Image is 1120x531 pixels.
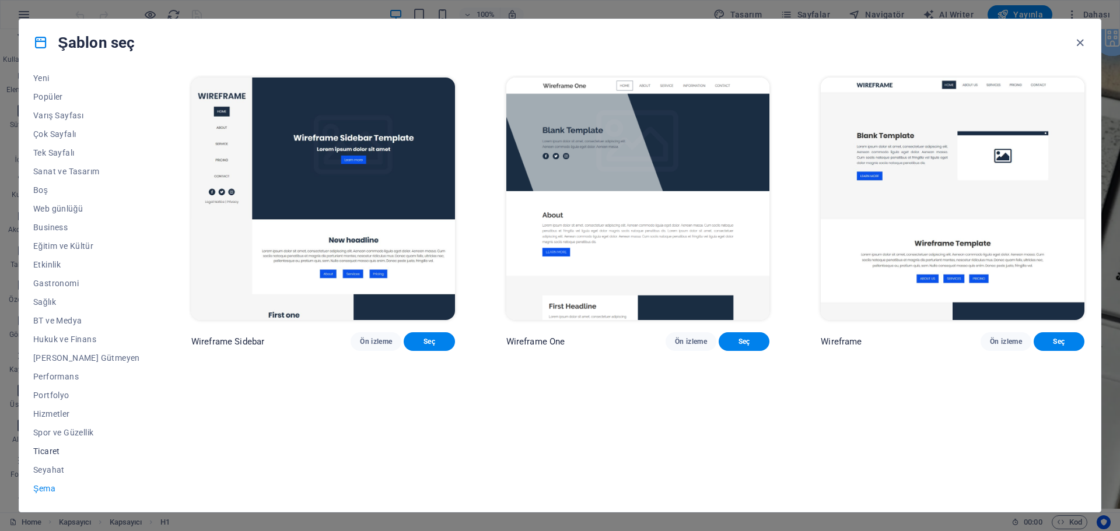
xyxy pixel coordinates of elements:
[33,92,140,101] span: Popüler
[33,255,140,274] button: Etkinlik
[33,33,135,52] h4: Şablon seç
[33,181,140,199] button: Boş
[33,162,140,181] button: Sanat ve Tasarım
[33,372,140,381] span: Performans
[33,391,140,400] span: Portfolyo
[33,349,140,367] button: [PERSON_NAME] Gütmeyen
[33,484,140,493] span: Şema
[506,78,770,320] img: Wireframe One
[33,353,140,363] span: [PERSON_NAME] Gütmeyen
[33,460,140,479] button: Seyahat
[821,336,862,347] p: Wireframe
[33,185,140,195] span: Boş
[33,73,140,83] span: Yeni
[33,423,140,442] button: Spor ve Güzellik
[506,336,565,347] p: Wireframe One
[719,332,769,351] button: Seç
[33,428,140,437] span: Spor ve Güzellik
[33,111,140,120] span: Varış Sayfası
[33,405,140,423] button: Hizmetler
[33,446,140,456] span: Ticaret
[33,465,140,474] span: Seyahat
[33,311,140,330] button: BT ve Medya
[33,204,140,213] span: Web günlüğü
[33,279,140,288] span: Gastronomi
[33,274,140,293] button: Gastronomi
[404,332,454,351] button: Seç
[33,330,140,349] button: Hukuk ve Finans
[351,332,401,351] button: Ön izleme
[1043,337,1075,346] span: Seç
[728,337,760,346] span: Seç
[33,143,140,162] button: Tek Sayfalı
[33,335,140,344] span: Hukuk ve Finans
[33,129,140,139] span: Çok Sayfalı
[675,337,707,346] span: Ön izleme
[33,237,140,255] button: Eğitim ve Kültür
[33,241,140,251] span: Eğitim ve Kültür
[413,337,445,346] span: Seç
[33,148,140,157] span: Tek Sayfalı
[33,367,140,386] button: Performans
[33,442,140,460] button: Ticaret
[33,479,140,498] button: Şema
[33,409,140,419] span: Hizmetler
[33,167,140,176] span: Sanat ve Tasarım
[191,78,455,320] img: Wireframe Sidebar
[981,332,1031,351] button: Ön izleme
[191,336,264,347] p: Wireframe Sidebar
[33,316,140,325] span: BT ve Medya
[1034,332,1084,351] button: Seç
[33,293,140,311] button: Sağlık
[666,332,716,351] button: Ön izleme
[33,218,140,237] button: Business
[33,199,140,218] button: Web günlüğü
[33,386,140,405] button: Portfolyo
[33,69,140,87] button: Yeni
[821,78,1084,320] img: Wireframe
[990,337,1022,346] span: Ön izleme
[33,87,140,106] button: Popüler
[33,106,140,125] button: Varış Sayfası
[360,337,392,346] span: Ön izleme
[33,125,140,143] button: Çok Sayfalı
[33,223,140,232] span: Business
[33,297,140,307] span: Sağlık
[33,260,140,269] span: Etkinlik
